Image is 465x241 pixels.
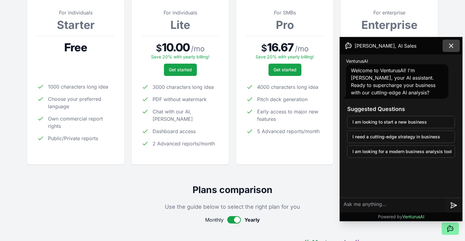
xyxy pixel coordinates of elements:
span: VenturusAI [402,214,424,219]
h3: Suggested Questions [347,105,455,113]
span: Free [64,41,87,53]
span: $ [156,42,162,53]
span: $ [261,42,267,53]
p: For individuals [141,9,219,16]
button: Get started [164,64,197,76]
span: 1000 characters long idea [48,83,108,90]
h3: Pro [246,19,324,31]
span: 10.00 [162,41,190,53]
span: Welcome to VenturusAI! I'm [PERSON_NAME], your AI assistant. Ready to supercharge your business w... [351,67,435,96]
span: Dashboard access [153,128,196,135]
span: 2 Advanced reports/month [153,140,215,147]
span: / mo [191,44,205,54]
span: Get started [169,67,192,73]
span: 5 Advanced reports/month [257,128,320,135]
span: VenturusAI [346,58,368,64]
span: Pitch deck generation [257,96,308,103]
p: Powered by [378,214,424,220]
span: 3000 characters long idea [153,83,214,91]
h2: Plans comparison [27,184,438,195]
button: Get started [268,64,301,76]
span: Get started [273,67,296,73]
span: Own commercial report rights [48,115,114,130]
span: Chat with our AI, [PERSON_NAME] [153,108,219,123]
button: I am looking to start a new business [347,116,455,128]
span: [PERSON_NAME], AI Sales [355,42,416,49]
span: Monthly [205,216,224,223]
span: Save 20% with yearly billing! [256,54,314,59]
p: Use the guide below to select the right plan for you [27,203,438,211]
h3: Lite [141,19,219,31]
span: Early access to major new features [257,108,324,123]
h3: Starter [37,19,114,31]
span: PDF without watermark [153,96,207,103]
button: I need a cutting-edge strategy in business [347,131,455,143]
span: Yearly [244,216,260,223]
span: Choose your preferred language [48,95,114,110]
span: / mo [295,44,308,54]
span: Save 20% with yearly billing! [151,54,209,59]
button: I am looking for a modern business analysis tool [347,145,455,158]
span: 16.67 [267,41,294,53]
p: For SMBs [246,9,324,16]
p: For enterprise [351,9,428,16]
p: For individuals [37,9,114,16]
span: 4000 characters long idea [257,83,318,91]
h3: Enterprise [351,19,428,31]
span: Public/Private reports [48,135,98,142]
